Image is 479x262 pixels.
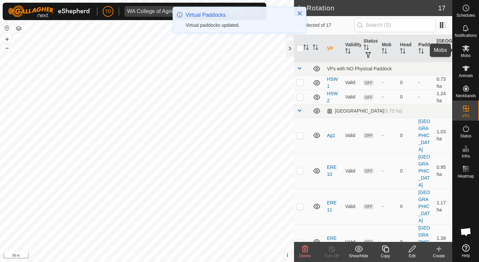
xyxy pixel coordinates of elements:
[154,253,173,259] a: Contact Us
[318,253,345,259] div: Turn Off
[382,168,395,175] div: -
[343,189,361,224] td: Valid
[364,46,369,51] p-sorticon: Activate to sort
[327,200,337,212] a: ERE 11
[186,22,290,29] div: Virtual paddocks updated.
[434,224,452,260] td: 1.39 ha
[397,118,416,153] td: 0
[397,75,416,90] td: 0
[462,254,470,258] span: Help
[364,133,374,138] span: OFF
[327,76,338,89] a: HSW 1
[105,8,111,15] span: TD
[416,75,434,90] td: -
[397,189,416,224] td: 0
[343,90,361,104] td: Valid
[434,153,452,189] td: 0.95 ha
[418,190,430,223] a: [GEOGRAPHIC_DATA]
[453,242,479,260] a: Help
[438,3,446,13] span: 17
[298,4,438,12] h2: In Rotation
[397,224,416,260] td: 0
[425,253,452,259] div: Create
[284,252,291,259] button: i
[343,153,361,189] td: Valid
[456,222,476,242] a: Open chat
[343,118,361,153] td: Valid
[127,9,245,14] div: WA College of Agriculture [GEOGRAPHIC_DATA]
[434,75,452,90] td: 0.73 ha
[418,119,430,152] a: [GEOGRAPHIC_DATA]
[3,35,11,43] button: +
[382,79,395,86] div: -
[303,46,309,51] p-sorticon: Activate to sort
[343,35,361,62] th: Validity
[299,254,311,258] span: Delete
[327,108,402,114] div: [GEOGRAPHIC_DATA]
[397,153,416,189] td: 0
[434,189,452,224] td: 1.17 ha
[437,53,442,58] p-sorticon: Activate to sort
[345,253,372,259] div: Show/Hide
[460,134,471,138] span: Status
[397,90,416,104] td: 0
[397,35,416,62] th: Head
[3,24,11,32] button: Reset Map
[416,35,434,62] th: Paddock
[361,35,379,62] th: Status
[327,133,335,138] a: Ag1
[248,6,261,17] div: dropdown trigger
[459,74,473,78] span: Animals
[313,46,318,51] p-sorticon: Activate to sort
[382,239,395,246] div: -
[3,44,11,52] button: –
[8,5,92,17] img: Gallagher Logo
[121,253,146,259] a: Privacy Policy
[364,204,374,209] span: OFF
[456,94,476,98] span: Neckbands
[462,114,469,118] span: VPs
[124,6,248,17] span: WA College of Agriculture Denmark
[418,49,424,55] p-sorticon: Activate to sort
[461,54,471,58] span: Mobs
[379,35,397,62] th: Mob
[364,239,374,245] span: OFF
[298,22,354,29] span: 1 selected of 17
[384,108,402,114] span: (5.75 ha)
[364,94,374,100] span: OFF
[327,165,337,177] a: ERE 10
[324,35,343,62] th: VP
[399,253,425,259] div: Edit
[295,9,304,18] button: Close
[355,18,436,32] input: Search (S)
[418,154,430,188] a: [GEOGRAPHIC_DATA]
[456,13,475,17] span: Schedules
[364,168,374,174] span: OFF
[382,203,395,210] div: -
[462,154,470,158] span: Infra
[343,75,361,90] td: Valid
[455,34,477,38] span: Notifications
[416,90,434,104] td: -
[458,174,474,178] span: Heatmap
[382,93,395,101] div: -
[434,90,452,104] td: 1.24 ha
[382,49,387,55] p-sorticon: Activate to sort
[327,91,338,103] a: HSW 2
[372,253,399,259] div: Copy
[343,224,361,260] td: Valid
[15,24,23,32] button: Map Layers
[400,49,405,55] p-sorticon: Activate to sort
[434,118,452,153] td: 1.03 ha
[287,252,288,258] span: i
[434,35,452,62] th: [GEOGRAPHIC_DATA] Area
[186,11,290,19] div: Virtual Paddocks
[327,236,337,248] a: ERE 12
[418,225,430,259] a: [GEOGRAPHIC_DATA]
[327,66,450,71] div: VPs with NO Physical Paddock
[382,132,395,139] div: -
[364,80,374,86] span: OFF
[345,49,351,55] p-sorticon: Activate to sort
